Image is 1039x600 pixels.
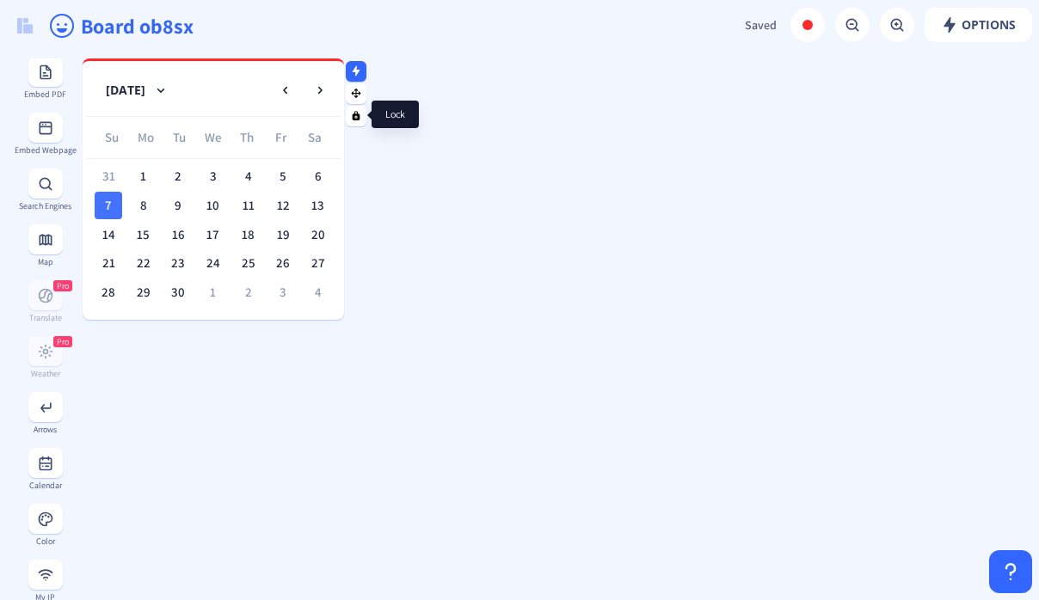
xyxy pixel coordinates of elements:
[269,192,297,219] div: 12
[14,481,77,490] div: Calendar
[269,162,297,190] div: 5
[95,221,122,248] div: 14
[14,89,77,99] div: Embed PDF
[95,249,122,277] div: 21
[235,279,262,306] div: 2
[304,221,332,248] div: 20
[130,192,157,219] div: 8
[304,192,332,219] div: 13
[200,221,227,248] div: 17
[235,221,262,248] div: 18
[95,162,122,190] div: 31
[200,279,227,306] div: 1
[89,73,186,107] button: [DATE]
[130,162,157,190] div: 1
[269,249,297,277] div: 26
[298,117,332,158] div: Sa
[95,279,122,306] div: 28
[130,279,157,306] div: 29
[14,145,77,155] div: Embed Webpage
[128,117,162,158] div: Mo
[941,18,1016,32] span: Options
[200,192,227,219] div: 10
[48,12,76,40] ion-icon: happy outline
[163,117,196,158] div: Tu
[304,279,332,306] div: 4
[925,8,1032,42] button: Options
[304,162,332,190] div: 6
[164,162,192,190] div: 2
[385,107,405,121] span: Lock
[235,249,262,277] div: 25
[14,425,77,434] div: Arrows
[164,221,192,248] div: 16
[200,162,227,190] div: 3
[269,279,297,306] div: 3
[235,162,262,190] div: 4
[264,117,298,158] div: Fr
[17,18,33,34] img: logo.svg
[164,192,192,219] div: 9
[130,221,157,248] div: 15
[196,117,230,158] div: We
[95,192,122,219] div: 7
[14,536,77,546] div: Color
[14,201,77,211] div: Search Engines
[95,117,128,158] div: Su
[130,249,157,277] div: 22
[14,257,77,266] div: Map
[745,17,777,33] span: Saved
[269,221,297,248] div: 19
[164,249,192,277] div: 23
[164,279,192,306] div: 30
[57,280,69,291] span: Pro
[57,336,69,347] span: Pro
[200,249,227,277] div: 24
[235,192,262,219] div: 11
[231,117,264,158] div: Th
[304,249,332,277] div: 27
